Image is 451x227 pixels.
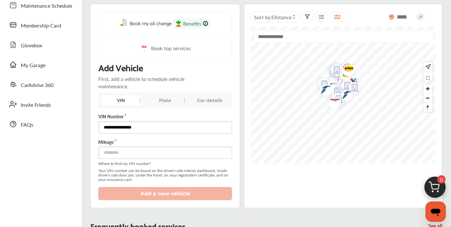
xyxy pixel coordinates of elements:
[324,94,341,108] img: logo-discount-tire.png
[335,76,352,97] img: logo-firestone.png
[389,14,394,20] img: location_vector_orange.38f05af8.svg
[423,94,432,103] span: Zoom out
[21,101,51,109] span: Invite Friends
[120,19,172,28] a: Book my oil change
[191,95,229,106] div: Car details
[98,161,232,166] span: Where to find my VIN number?
[21,22,61,30] span: Membership Card
[326,61,343,81] img: empty_shop_logo.394c5474.svg
[21,121,33,129] span: FAQs
[21,2,72,10] span: Maintenance Schedule
[333,76,350,96] img: empty_shop_logo.394c5474.svg
[425,201,446,222] iframe: Button to launch messaging window
[120,19,128,27] img: oil-change.e5047c97.svg
[424,63,431,70] img: recenter.ce011a49.svg
[203,21,208,26] img: info-Icon.6181e609.svg
[6,56,75,73] a: My Garage
[344,79,360,99] div: Map marker
[328,90,345,110] img: empty_shop_logo.394c5474.svg
[337,59,353,80] div: Map marker
[6,76,75,93] a: CarAdvise 360
[140,44,148,52] img: cal_icon.0803b883.svg
[327,90,343,109] div: Map marker
[338,62,354,76] div: Map marker
[437,175,446,184] span: 0
[176,20,181,27] img: instacart-icon.73bd83c2.svg
[251,27,438,163] canvas: Map
[130,19,172,27] span: Book my oil change
[326,90,342,110] div: Map marker
[326,65,342,78] div: Map marker
[324,94,340,108] div: Map marker
[151,44,191,52] span: Book top services
[98,168,232,182] span: Your VIN number can be found on the driver's side interior dashboard, inside driver's side door j...
[6,17,75,33] a: Membership Card
[314,75,331,96] img: empty_shop_logo.394c5474.svg
[337,59,354,80] img: logo-jiffylube.png
[6,96,75,113] a: Invite Friends
[336,86,353,105] img: logo-goodyear.png
[327,90,344,109] img: logo-goodyear.png
[21,61,45,70] span: My Garage
[98,75,192,90] p: First, add a vehicle to schedule vehicle maintenance.
[98,139,232,145] label: Mileage
[98,38,232,59] a: Book top services
[338,59,355,79] img: logo-valvoline.png
[423,93,432,103] button: Zoom out
[315,81,332,100] img: logo-goodyear.png
[420,174,450,204] img: cart_icon.3d0951e8.svg
[326,90,343,110] img: empty_shop_logo.394c5474.svg
[338,61,354,78] div: Map marker
[21,42,42,50] span: Glovebox
[183,20,201,27] span: Benefits
[423,84,432,93] button: Zoom in
[326,61,342,81] div: Map marker
[338,59,354,79] div: Map marker
[98,62,143,73] p: Add Vehicle
[338,62,355,76] img: logo-discount-tire.png
[6,36,75,53] a: Glovebox
[146,95,184,106] div: Plate
[336,86,352,105] div: Map marker
[254,13,292,21] span: Sort by :
[21,81,53,90] span: CarAdvise 360
[272,13,292,21] span: Distance
[328,90,344,110] div: Map marker
[6,116,75,132] a: FAQs
[101,95,140,106] div: VIN
[335,76,351,97] div: Map marker
[333,76,349,96] div: Map marker
[423,103,432,112] button: Reset bearing to north
[342,73,358,93] div: Map marker
[98,113,232,120] label: VIN Number
[315,81,331,100] div: Map marker
[326,65,342,78] img: BigOTires_Logo_2024_BigO_RGB_BrightRed.png
[335,66,352,86] img: logo-tires-plus.png
[344,79,361,99] img: empty_shop_logo.394c5474.svg
[314,75,330,96] div: Map marker
[338,61,355,78] img: Midas+Logo_RGB.png
[335,66,351,86] div: Map marker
